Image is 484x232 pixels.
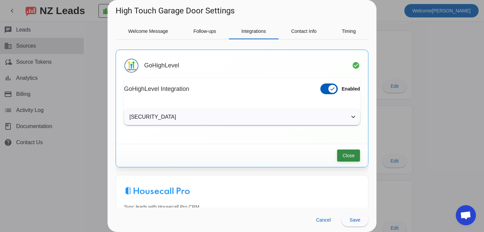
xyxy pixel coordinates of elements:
[124,204,360,211] p: Sync leads with Housecall Pro CRM
[124,85,189,92] h3: GoHighLevel Integration
[124,109,360,125] mat-expansion-panel-header: [SECURITY_DATA]
[342,86,360,92] strong: Enabled
[342,152,355,159] span: Close
[124,58,139,73] img: GoHighLevel
[291,29,317,34] span: Contact Info
[350,217,360,223] span: Save
[241,29,266,34] span: Integrations
[128,29,168,34] span: Welcome Message
[129,113,347,121] mat-panel-title: [SECURITY_DATA]
[144,62,179,69] h3: GoHighLevel
[352,61,360,69] mat-icon: check_circle
[193,29,216,34] span: Follow-ups
[116,5,235,16] h1: High Touch Garage Door Settings
[316,217,331,223] span: Cancel
[337,150,360,162] button: Close
[311,213,336,227] button: Cancel
[342,29,356,34] span: Timing
[456,205,476,225] div: Open chat
[341,213,368,227] button: Save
